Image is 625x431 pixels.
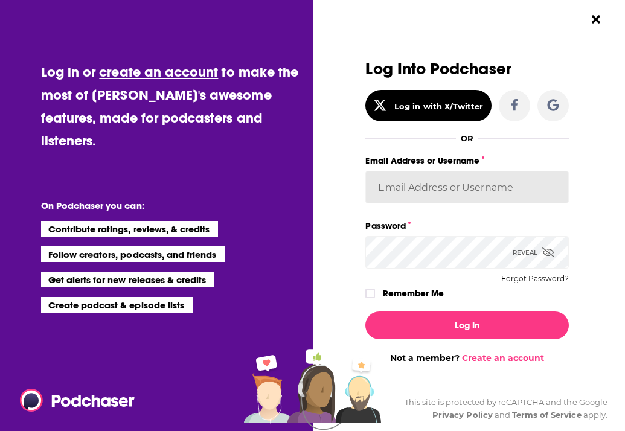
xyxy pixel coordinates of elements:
div: Reveal [513,236,554,269]
div: OR [461,133,473,143]
li: On Podchaser you can: [41,200,283,211]
h3: Log Into Podchaser [365,60,568,78]
li: Create podcast & episode lists [41,297,193,313]
button: Close Button [585,8,607,31]
button: Forgot Password? [501,275,569,283]
button: Log in with X/Twitter [365,90,491,121]
div: This site is protected by reCAPTCHA and the Google and apply. [404,396,607,421]
a: Podchaser - Follow, Share and Rate Podcasts [20,389,126,412]
input: Email Address or Username [365,171,568,203]
a: Create an account [462,353,544,363]
label: Remember Me [383,286,444,301]
label: Email Address or Username [365,153,568,168]
a: Privacy Policy [432,410,493,420]
li: Follow creators, podcasts, and friends [41,246,225,262]
li: Contribute ratings, reviews, & credits [41,221,219,237]
a: Terms of Service [512,410,582,420]
div: Not a member? [365,353,568,363]
a: create an account [99,63,218,80]
label: Password [365,218,568,234]
img: Podchaser - Follow, Share and Rate Podcasts [20,389,136,412]
div: Log in with X/Twitter [394,101,483,111]
button: Log In [365,311,568,339]
li: Get alerts for new releases & credits [41,272,214,287]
